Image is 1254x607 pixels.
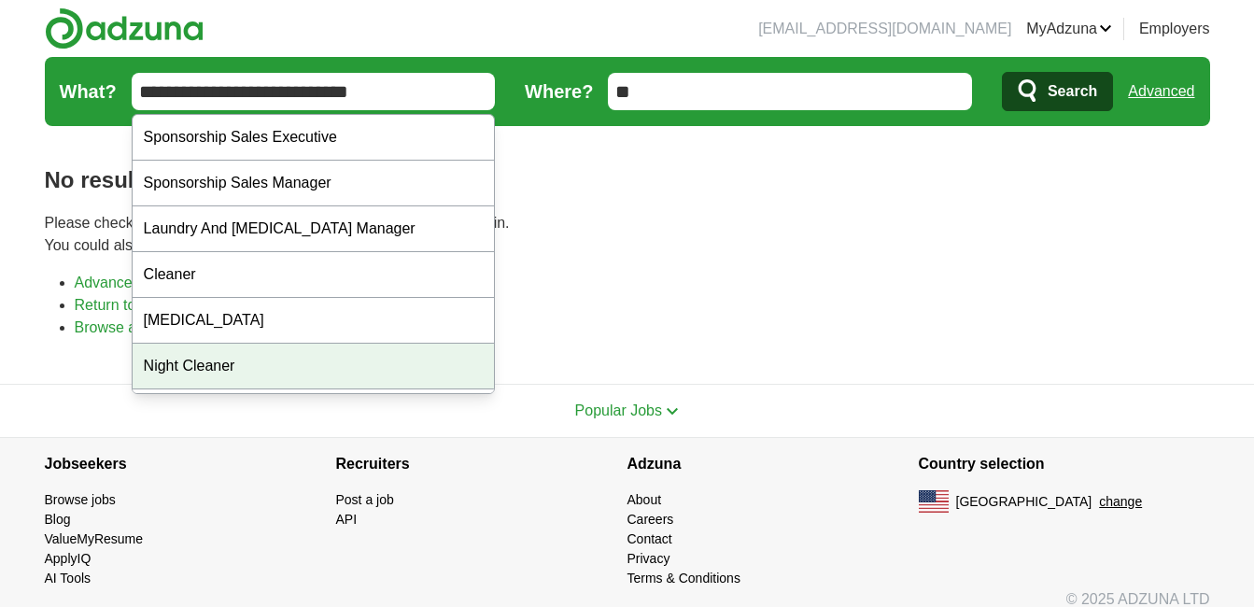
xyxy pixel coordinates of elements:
[45,512,71,527] a: Blog
[1002,72,1113,111] button: Search
[1139,18,1210,40] a: Employers
[60,78,117,106] label: What?
[75,297,343,313] a: Return to the home page and start again
[133,298,495,344] div: [MEDICAL_DATA]
[75,319,451,335] a: Browse all live results across the [GEOGRAPHIC_DATA]
[919,438,1210,490] h4: Country selection
[45,212,1210,257] p: Please check your spelling or enter another search term and try again. You could also try one of ...
[45,492,116,507] a: Browse jobs
[336,512,358,527] a: API
[1026,18,1112,40] a: MyAdzuna
[919,490,949,513] img: US flag
[336,492,394,507] a: Post a job
[666,407,679,416] img: toggle icon
[627,531,672,546] a: Contact
[627,512,674,527] a: Careers
[45,531,144,546] a: ValueMyResume
[133,115,495,161] div: Sponsorship Sales Executive
[133,389,495,435] div: Commercial Cleaner
[45,571,92,586] a: AI Tools
[45,551,92,566] a: ApplyIQ
[133,252,495,298] div: Cleaner
[575,402,662,418] span: Popular Jobs
[133,161,495,206] div: Sponsorship Sales Manager
[75,275,190,290] a: Advanced search
[627,571,740,586] a: Terms & Conditions
[1099,492,1142,512] button: change
[133,344,495,389] div: Night Cleaner
[627,551,670,566] a: Privacy
[627,492,662,507] a: About
[1128,73,1194,110] a: Advanced
[956,492,1092,512] span: [GEOGRAPHIC_DATA]
[45,163,1210,197] h1: No results found
[133,206,495,252] div: Laundry And [MEDICAL_DATA] Manager
[1048,73,1097,110] span: Search
[758,18,1011,40] li: [EMAIL_ADDRESS][DOMAIN_NAME]
[45,7,204,49] img: Adzuna logo
[525,78,593,106] label: Where?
